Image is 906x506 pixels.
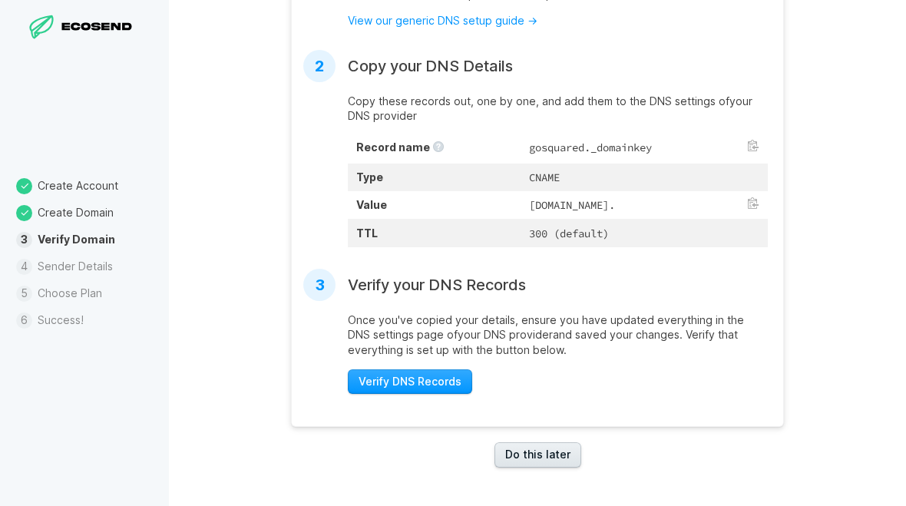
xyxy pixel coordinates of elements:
[348,164,521,191] th: Type
[521,219,768,246] td: 300 (default)
[348,191,521,219] th: Value
[348,94,768,124] p: Copy these records out, one by one, and add them to the DNS settings of your DNS provider
[348,219,521,246] th: TTL
[521,164,768,191] td: CNAME
[521,134,768,164] td: gosquared._domainkey
[348,134,521,164] th: Record name
[521,191,768,219] td: [DOMAIN_NAME].
[359,374,461,389] span: Verify DNS Records
[348,57,513,75] h2: Copy your DNS Details
[348,313,768,358] p: Once you've copied your details, ensure you have updated everything in the DNS settings page of y...
[348,276,526,294] h2: Verify your DNS Records
[494,442,581,468] a: Do this later
[348,14,537,27] a: View our generic DNS setup guide →
[348,369,472,395] button: Verify DNS Records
